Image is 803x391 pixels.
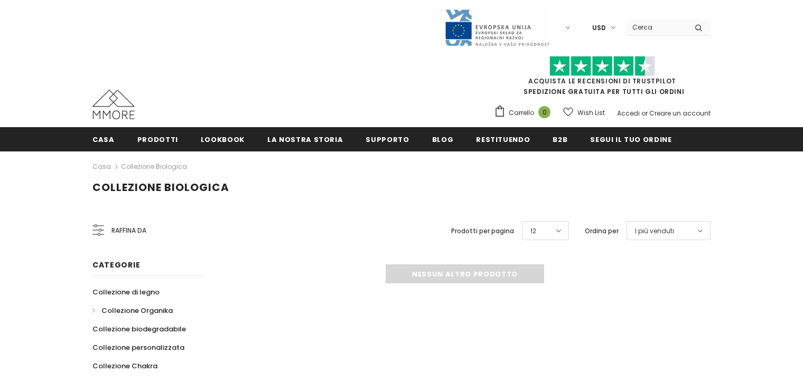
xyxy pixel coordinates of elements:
[267,135,343,145] span: La nostra storia
[444,23,550,32] a: Javni Razpis
[92,338,184,357] a: Collezione personalizzata
[92,320,186,338] a: Collezione biodegradabile
[121,162,187,171] a: Collezione biologica
[366,135,409,145] span: supporto
[92,260,140,270] span: Categorie
[92,160,111,173] a: Casa
[92,180,229,195] span: Collezione biologica
[366,127,409,151] a: supporto
[92,287,160,297] span: Collezione di legno
[530,226,536,236] span: 12
[592,23,606,33] span: USD
[641,109,648,118] span: or
[201,127,245,151] a: Lookbook
[494,61,711,96] span: SPEDIZIONE GRATUITA PER TUTTI GLI ORDINI
[92,361,157,371] span: Collezione Chakra
[577,108,605,118] span: Wish List
[432,135,454,145] span: Blog
[553,135,567,145] span: B2B
[563,103,605,122] a: Wish List
[92,342,184,352] span: Collezione personalizzata
[590,135,671,145] span: Segui il tuo ordine
[92,301,173,320] a: Collezione Organika
[201,135,245,145] span: Lookbook
[528,77,676,85] a: Acquista le recensioni di TrustPilot
[92,135,115,145] span: Casa
[538,106,550,118] span: 0
[451,226,514,236] label: Prodotti per pagina
[92,127,115,151] a: Casa
[111,225,146,236] span: Raffina da
[553,127,567,151] a: B2B
[432,127,454,151] a: Blog
[92,283,160,301] a: Collezione di legno
[267,127,343,151] a: La nostra storia
[92,357,157,375] a: Collezione Chakra
[649,109,711,118] a: Creare un account
[494,105,556,121] a: Carrello 0
[590,127,671,151] a: Segui il tuo ordine
[101,306,173,316] span: Collezione Organika
[635,226,674,236] span: I più venduti
[137,135,178,145] span: Prodotti
[509,108,534,118] span: Carrello
[626,20,687,35] input: Search Site
[617,109,640,118] a: Accedi
[92,324,186,334] span: Collezione biodegradabile
[585,226,619,236] label: Ordina per
[476,127,530,151] a: Restituendo
[476,135,530,145] span: Restituendo
[549,56,655,77] img: Fidati di Pilot Stars
[444,8,550,47] img: Javni Razpis
[137,127,178,151] a: Prodotti
[92,90,135,119] img: Casi MMORE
